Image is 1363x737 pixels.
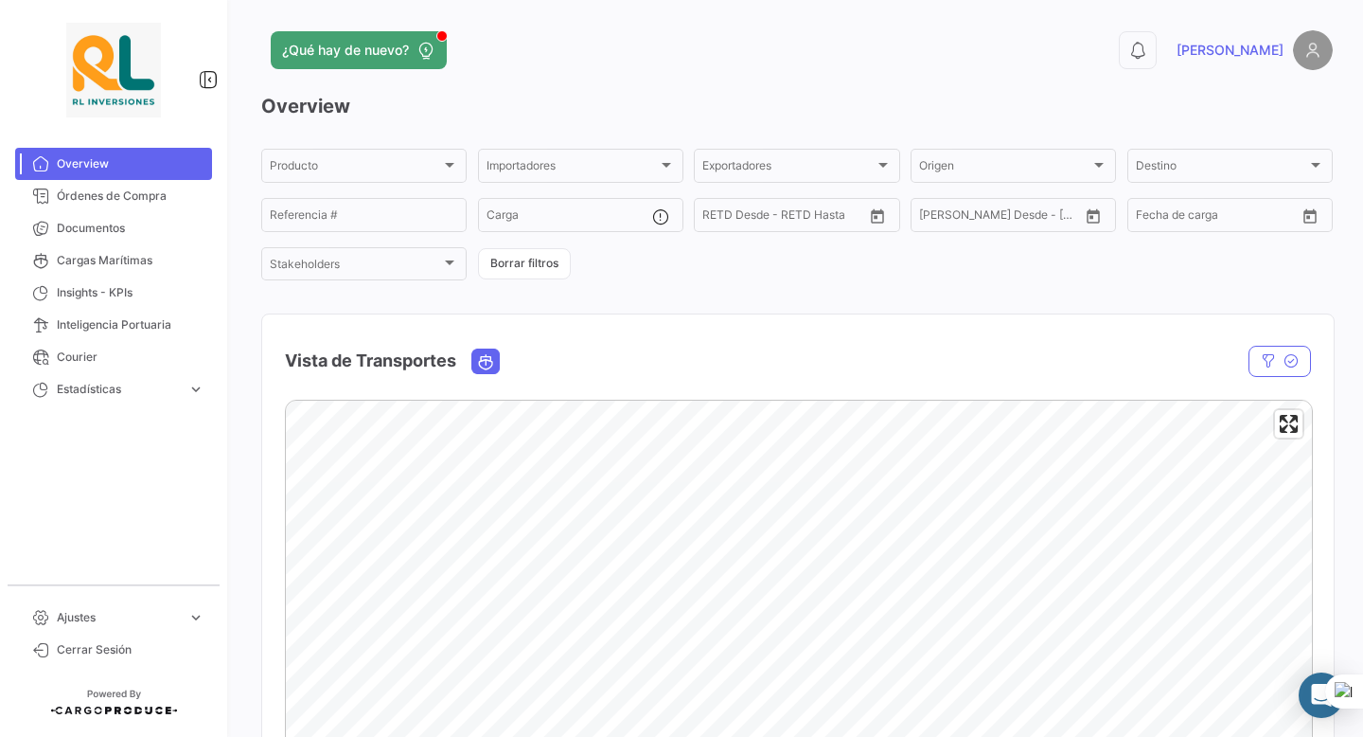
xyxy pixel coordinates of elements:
[282,41,409,60] span: ¿Qué hay de nuevo?
[702,211,736,225] input: Desde
[66,23,161,117] img: Logo+RB.png
[1177,41,1283,60] span: [PERSON_NAME]
[1079,202,1107,230] button: Open calendar
[1136,211,1170,225] input: Desde
[15,180,212,212] a: Órdenes de Compra
[57,641,204,658] span: Cerrar Sesión
[285,348,456,374] h4: Vista de Transportes
[487,162,658,175] span: Importadores
[919,211,953,225] input: Desde
[57,316,204,333] span: Inteligencia Portuaria
[261,93,1333,119] h3: Overview
[1293,30,1333,70] img: placeholder-user.png
[271,31,447,69] button: ¿Qué hay de nuevo?
[270,261,441,274] span: Stakeholders
[187,381,204,398] span: expand_more
[919,162,1090,175] span: Origen
[57,220,204,237] span: Documentos
[270,162,441,175] span: Producto
[57,381,180,398] span: Estadísticas
[57,252,204,269] span: Cargas Marítimas
[15,148,212,180] a: Overview
[1136,162,1307,175] span: Destino
[57,155,204,172] span: Overview
[57,349,204,366] span: Courier
[57,188,204,205] span: Órdenes de Compra
[15,341,212,373] a: Courier
[1296,202,1324,230] button: Open calendar
[1299,673,1344,718] div: Abrir Intercom Messenger
[187,609,204,626] span: expand_more
[57,609,180,626] span: Ajustes
[472,350,499,373] button: Ocean
[966,211,1043,225] input: Hasta
[15,309,212,341] a: Inteligencia Portuaria
[863,202,892,230] button: Open calendar
[15,212,212,244] a: Documentos
[1183,211,1260,225] input: Hasta
[57,284,204,301] span: Insights - KPIs
[478,248,571,279] button: Borrar filtros
[15,244,212,277] a: Cargas Marítimas
[1275,410,1302,438] button: Enter fullscreen
[15,277,212,309] a: Insights - KPIs
[702,162,874,175] span: Exportadores
[750,211,826,225] input: Hasta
